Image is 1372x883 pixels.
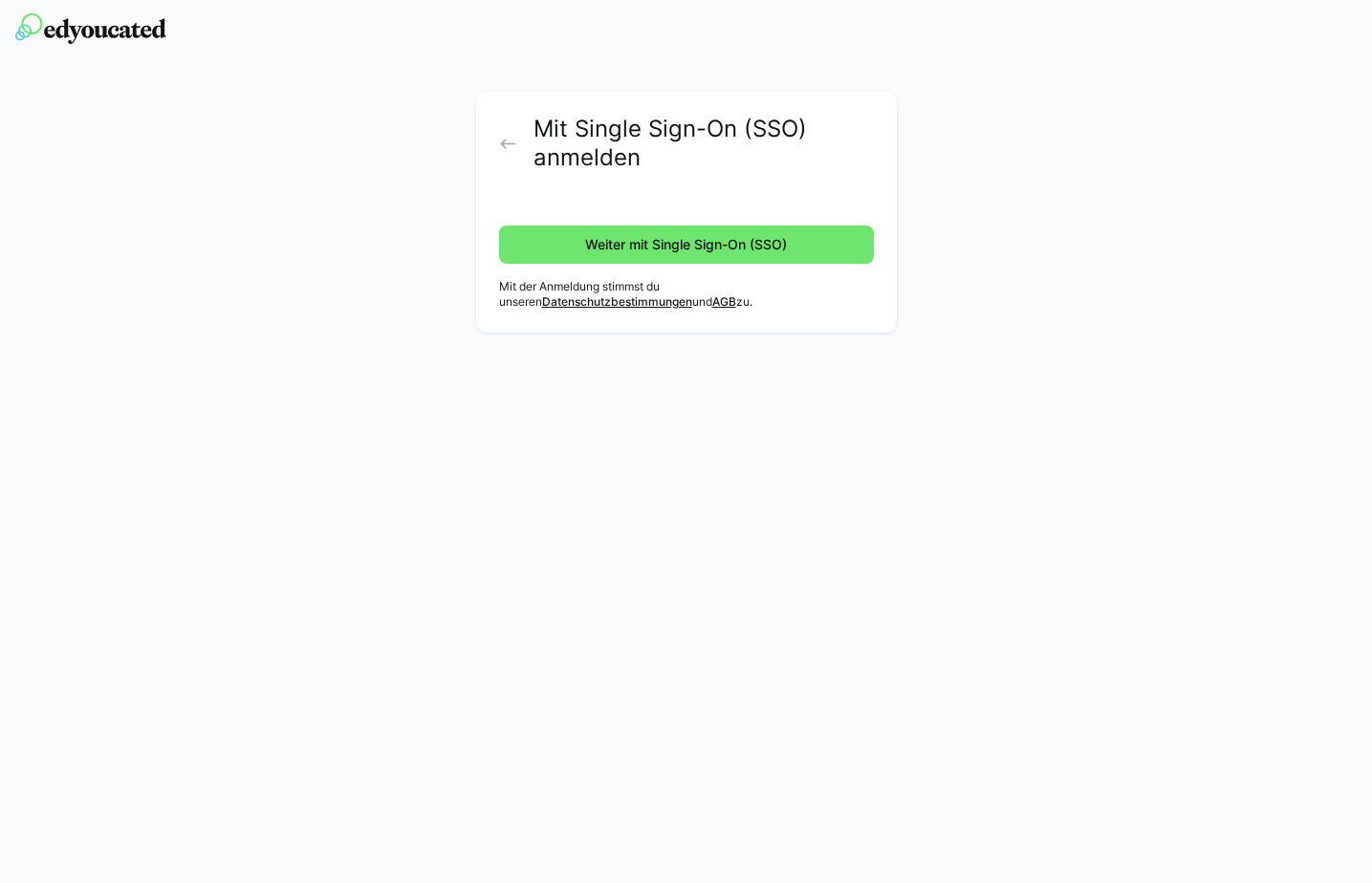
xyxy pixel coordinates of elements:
[542,294,692,309] a: Datenschutzbestimmungen
[499,226,874,264] button: Weiter mit Single Sign-On (SSO)
[499,279,874,310] p: Mit der Anmeldung stimmst du unseren und zu.
[15,13,166,44] img: edyoucated
[534,115,873,172] h2: Mit Single Sign-On (SSO) anmelden
[712,294,736,309] a: AGB
[582,235,790,254] span: Weiter mit Single Sign-On (SSO)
